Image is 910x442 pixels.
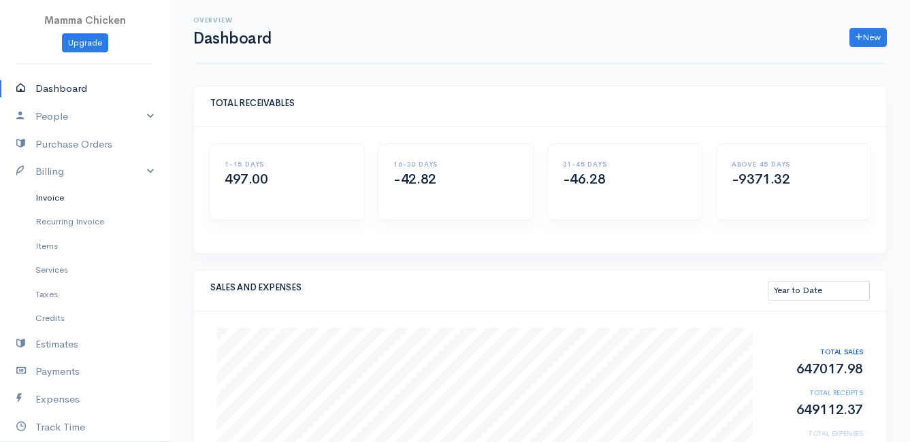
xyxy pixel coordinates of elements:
h6: 31-45 DAYS [563,160,687,168]
h6: ABOVE 45 DAYS [732,160,856,168]
span: -46.28 [563,171,606,188]
span: Mamma Chicken [44,14,126,27]
a: New [849,28,887,48]
h2: 649112.37 [767,403,864,418]
h6: TOTAL RECEIPTS [767,389,864,396]
h6: 1-15 DAYS [225,160,348,168]
h5: TOTAL RECEIVABLES [210,99,870,108]
h1: Dashboard [193,30,272,47]
h6: TOTAL SALES [767,348,864,356]
h5: SALES AND EXPENSES [210,283,768,292]
span: -42.82 [393,171,436,188]
span: 497.00 [225,171,268,188]
h6: 16-30 DAYS [393,160,517,168]
a: Upgrade [62,33,108,53]
h2: 647017.98 [767,362,864,377]
h6: TOTAL EXPENSES [767,430,864,437]
span: -9371.32 [732,171,790,188]
h6: Overview [193,16,272,24]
